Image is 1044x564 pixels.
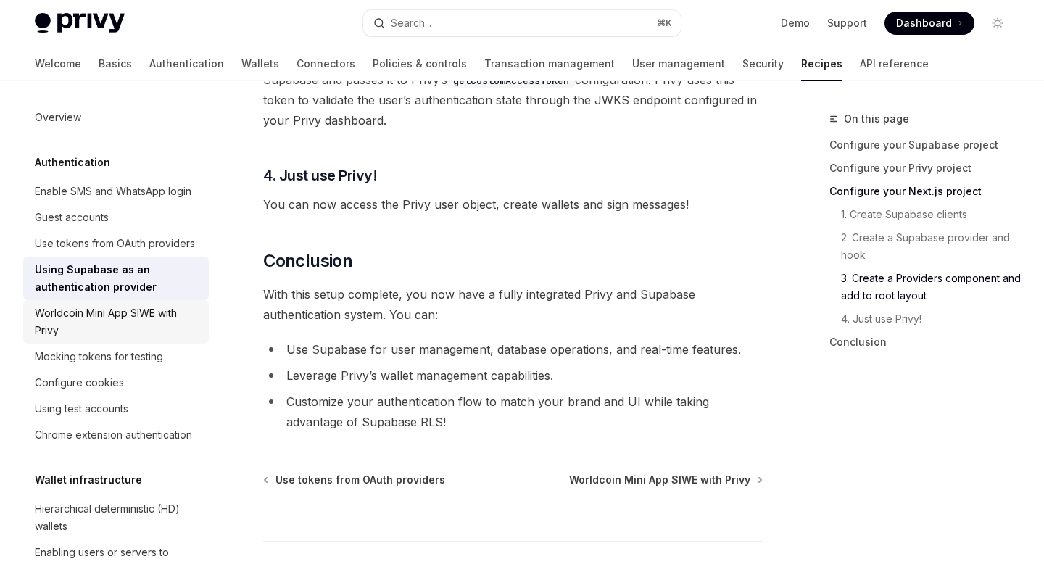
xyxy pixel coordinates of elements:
a: Recipes [801,46,842,81]
a: Worldcoin Mini App SIWE with Privy [569,473,761,487]
div: Using Supabase as an authentication provider [35,261,200,296]
span: ⌘ K [657,17,672,29]
a: Worldcoin Mini App SIWE with Privy [23,300,209,344]
button: Toggle dark mode [986,12,1009,35]
button: Search...⌘K [363,10,680,36]
a: User management [632,46,725,81]
a: Chrome extension authentication [23,422,209,448]
a: Authentication [149,46,224,81]
a: Configure your Privy project [829,157,1021,180]
a: Use tokens from OAuth providers [265,473,445,487]
a: 4. Just use Privy! [829,307,1021,331]
a: Welcome [35,46,81,81]
div: Overview [35,109,81,126]
a: Transaction management [484,46,615,81]
span: Conclusion [263,249,352,273]
span: Worldcoin Mini App SIWE with Privy [569,473,750,487]
a: Using test accounts [23,396,209,422]
a: Configure your Next.js project [829,180,1021,203]
a: 2. Create a Supabase provider and hook [829,226,1021,267]
div: Hierarchical deterministic (HD) wallets [35,500,200,535]
a: Overview [23,104,209,130]
a: API reference [860,46,929,81]
a: Enable SMS and WhatsApp login [23,178,209,204]
div: Using test accounts [35,400,128,418]
a: Using Supabase as an authentication provider [23,257,209,300]
a: Connectors [297,46,355,81]
span: On this page [844,110,909,128]
a: Policies & controls [373,46,467,81]
a: Dashboard [884,12,974,35]
img: light logo [35,13,125,33]
span: Use tokens from OAuth providers [275,473,445,487]
span: Dashboard [896,16,952,30]
a: Conclusion [829,331,1021,354]
span: 4. Just use Privy! [263,165,377,186]
a: Configure your Supabase project [829,133,1021,157]
a: Use tokens from OAuth providers [23,231,209,257]
span: You can now access the Privy user object, create wallets and sign messages! [263,194,763,215]
a: Wallets [241,46,279,81]
a: Mocking tokens for testing [23,344,209,370]
a: Support [827,16,867,30]
div: Chrome extension authentication [35,426,192,444]
div: Search... [391,14,431,32]
a: Guest accounts [23,204,209,231]
a: Hierarchical deterministic (HD) wallets [23,496,209,539]
a: 3. Create a Providers component and add to root layout [829,267,1021,307]
li: Leverage Privy’s wallet management capabilities. [263,365,763,386]
span: With this setup complete, you now have a fully integrated Privy and Supabase authentication syste... [263,284,763,325]
div: Configure cookies [35,374,124,391]
a: Configure cookies [23,370,209,396]
h5: Wallet infrastructure [35,471,142,489]
span: The function retrieves the current session’s access token from Supabase and passes it to Privy’s ... [263,49,763,130]
div: Use tokens from OAuth providers [35,235,195,252]
div: Worldcoin Mini App SIWE with Privy [35,304,200,339]
div: Mocking tokens for testing [35,348,163,365]
a: Demo [781,16,810,30]
a: Basics [99,46,132,81]
div: Guest accounts [35,209,109,226]
li: Use Supabase for user management, database operations, and real-time features. [263,339,763,360]
a: 1. Create Supabase clients [829,203,1021,226]
a: Security [742,46,784,81]
h5: Authentication [35,154,110,171]
div: Enable SMS and WhatsApp login [35,183,191,200]
li: Customize your authentication flow to match your brand and UI while taking advantage of Supabase ... [263,391,763,432]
